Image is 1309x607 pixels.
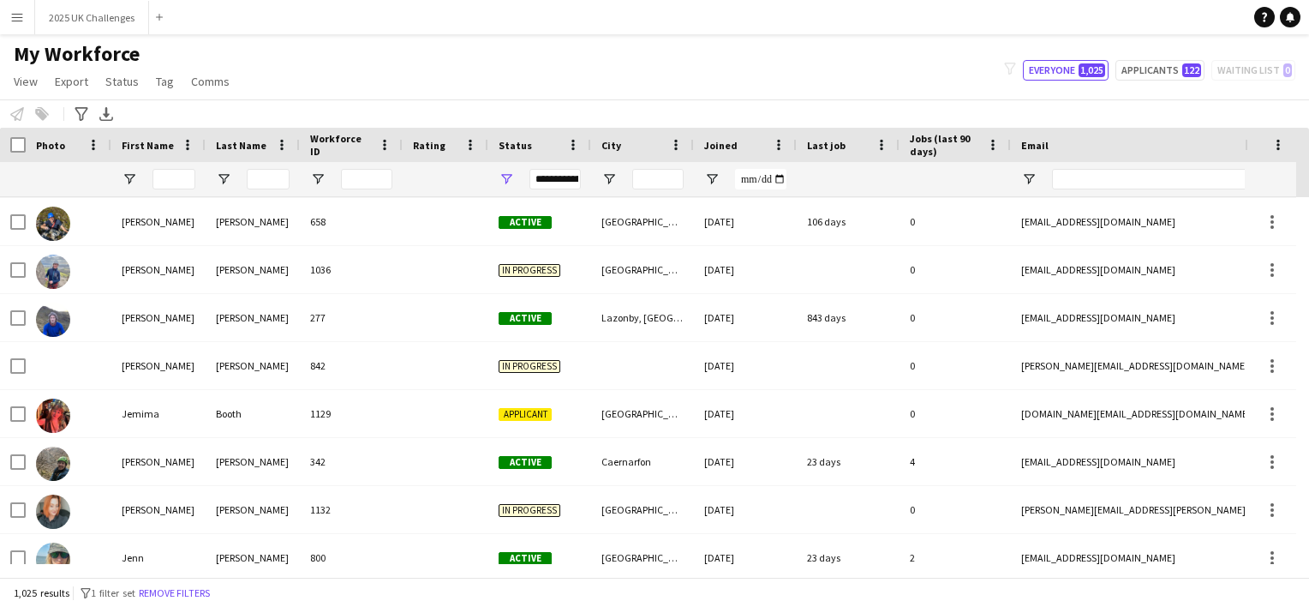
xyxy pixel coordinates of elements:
a: View [7,70,45,93]
button: Open Filter Menu [1021,171,1037,187]
div: 23 days [797,438,900,485]
div: [DATE] [694,198,797,245]
img: Jasmine Fotheringham [36,255,70,289]
div: 4 [900,438,1011,485]
button: Applicants122 [1115,60,1204,81]
app-action-btn: Export XLSX [96,104,117,124]
div: [PERSON_NAME] [111,342,206,389]
span: Active [499,456,552,469]
span: Export [55,74,88,89]
div: 0 [900,390,1011,437]
input: First Name Filter Input [152,169,195,189]
div: [GEOGRAPHIC_DATA] [591,486,694,533]
div: [DATE] [694,534,797,581]
a: Comms [184,70,236,93]
span: Email [1021,139,1049,152]
div: 106 days [797,198,900,245]
div: 0 [900,294,1011,341]
span: In progress [499,504,560,517]
div: Jenn [111,534,206,581]
span: Rating [413,139,445,152]
div: 658 [300,198,403,245]
span: In progress [499,264,560,277]
span: Comms [191,74,230,89]
button: Open Filter Menu [499,171,514,187]
div: [PERSON_NAME] [206,246,300,293]
span: Joined [704,139,738,152]
span: Workforce ID [310,132,372,158]
img: Jemima Booth [36,399,70,433]
app-action-btn: Advanced filters [71,104,92,124]
div: [PERSON_NAME] [111,294,206,341]
span: View [14,74,38,89]
div: 23 days [797,534,900,581]
button: Open Filter Menu [601,171,617,187]
input: City Filter Input [632,169,684,189]
div: [PERSON_NAME] [111,486,206,533]
div: [PERSON_NAME] [206,342,300,389]
img: Jen Thomas [36,447,70,481]
span: 122 [1182,63,1201,77]
div: [PERSON_NAME] [206,486,300,533]
div: 0 [900,246,1011,293]
a: Status [99,70,146,93]
button: 2025 UK Challenges [35,1,149,34]
span: In progress [499,360,560,373]
input: Workforce ID Filter Input [341,169,392,189]
div: [GEOGRAPHIC_DATA] [591,534,694,581]
span: Last job [807,139,846,152]
div: [PERSON_NAME] [206,534,300,581]
div: [DATE] [694,438,797,485]
span: 1 filter set [91,586,135,599]
div: 1129 [300,390,403,437]
span: Applicant [499,408,552,421]
img: Jared Humphries [36,207,70,241]
div: [GEOGRAPHIC_DATA] [591,390,694,437]
div: Jemima [111,390,206,437]
a: Export [48,70,95,93]
div: 0 [900,486,1011,533]
div: 1036 [300,246,403,293]
div: [DATE] [694,486,797,533]
div: 0 [900,342,1011,389]
div: [PERSON_NAME] [206,438,300,485]
span: City [601,139,621,152]
button: Everyone1,025 [1023,60,1109,81]
div: [PERSON_NAME] [111,198,206,245]
div: [DATE] [694,390,797,437]
img: Jenn Phillips [36,543,70,577]
span: Last Name [216,139,266,152]
span: My Workforce [14,41,140,67]
span: Photo [36,139,65,152]
div: [PERSON_NAME] [206,198,300,245]
input: Last Name Filter Input [247,169,290,189]
div: 843 days [797,294,900,341]
span: First Name [122,139,174,152]
span: Status [105,74,139,89]
button: Open Filter Menu [122,171,137,187]
span: Jobs (last 90 days) [910,132,980,158]
div: [DATE] [694,342,797,389]
span: Active [499,552,552,565]
div: 842 [300,342,403,389]
span: Tag [156,74,174,89]
div: Caernarfon [591,438,694,485]
span: Status [499,139,532,152]
div: [PERSON_NAME] [111,246,206,293]
div: 1132 [300,486,403,533]
div: [GEOGRAPHIC_DATA] [591,198,694,245]
div: [DATE] [694,294,797,341]
div: 342 [300,438,403,485]
span: Active [499,216,552,229]
button: Open Filter Menu [310,171,326,187]
div: 0 [900,198,1011,245]
div: 277 [300,294,403,341]
img: Jason Preston [36,303,70,337]
div: 800 [300,534,403,581]
input: Joined Filter Input [735,169,786,189]
span: 1,025 [1079,63,1105,77]
img: Jeni Conlin [36,495,70,529]
button: Open Filter Menu [216,171,231,187]
button: Open Filter Menu [704,171,720,187]
div: Lazonby, [GEOGRAPHIC_DATA] [591,294,694,341]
